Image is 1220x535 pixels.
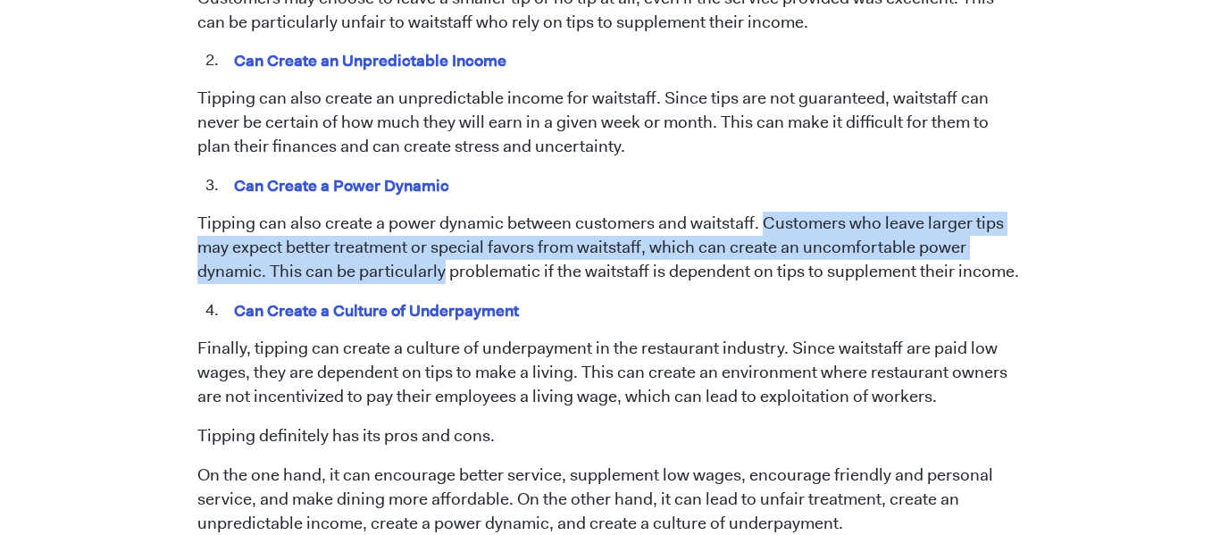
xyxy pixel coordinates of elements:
mark: Can Create a Culture of Underpayment [231,297,522,324]
mark: Can Create a Power Dynamic [231,171,453,199]
p: Finally, tipping can create a culture of underpayment in the restaurant industry. Since waitstaff... [197,337,1024,409]
p: Tipping can also create a power dynamic between customers and waitstaff. Customers who leave larg... [197,212,1024,284]
p: Tipping definitely has its pros and cons. [197,424,1024,448]
mark: Can Create an Unpredictable Income [231,46,510,74]
p: Tipping can also create an unpredictable income for waitstaff. Since tips are not guaranteed, wai... [197,87,1024,159]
